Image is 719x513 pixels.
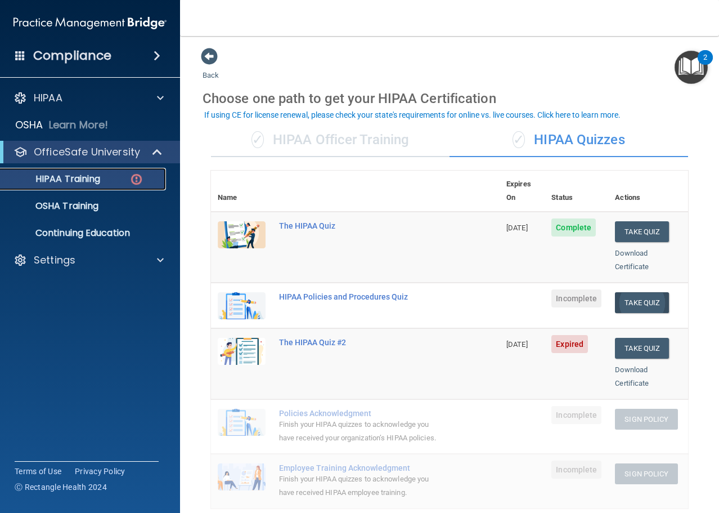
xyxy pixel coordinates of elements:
p: OSHA Training [7,200,98,212]
span: Complete [551,218,596,237]
div: Finish your HIPAA quizzes to acknowledge you have received your organization’s HIPAA policies. [279,418,443,445]
button: Take Quiz [615,292,669,313]
div: Policies Acknowledgment [279,409,443,418]
a: OfficeSafe University [14,145,163,159]
a: Settings [14,253,164,267]
span: Expired [551,335,588,353]
button: If using CE for license renewal, please check your state's requirements for online vs. live cours... [203,109,622,121]
p: OfficeSafe University [34,145,140,159]
p: HIPAA Training [7,173,100,185]
th: Name [211,171,272,212]
div: The HIPAA Quiz #2 [279,338,443,347]
a: Back [203,57,219,79]
div: HIPAA Policies and Procedures Quiz [279,292,443,301]
button: Sign Policy [615,463,677,484]
a: Download Certificate [615,365,649,387]
button: Take Quiz [615,338,669,359]
p: Settings [34,253,75,267]
p: Continuing Education [7,227,161,239]
span: ✓ [513,131,525,148]
div: Employee Training Acknowledgment [279,463,443,472]
span: Incomplete [551,461,601,479]
a: HIPAA [14,91,164,105]
div: If using CE for license renewal, please check your state's requirements for online vs. live cours... [204,111,621,119]
button: Take Quiz [615,221,669,242]
div: 2 [703,57,707,72]
button: Sign Policy [615,409,677,430]
a: Terms of Use [15,466,61,477]
div: HIPAA Officer Training [211,123,450,157]
span: [DATE] [506,340,528,349]
h4: Compliance [33,48,111,64]
span: [DATE] [506,224,528,232]
div: Choose one path to get your HIPAA Certification [203,82,696,115]
p: Learn More! [49,118,109,132]
button: Open Resource Center, 2 new notifications [675,51,708,84]
div: Finish your HIPAA quizzes to acknowledge you have received HIPAA employee training. [279,472,443,499]
div: HIPAA Quizzes [450,123,688,157]
a: Privacy Policy [75,466,125,477]
p: OSHA [15,118,43,132]
span: Incomplete [551,406,601,424]
th: Expires On [500,171,545,212]
th: Actions [608,171,688,212]
span: Incomplete [551,289,601,307]
a: Download Certificate [615,249,649,271]
p: HIPAA [34,91,62,105]
span: Ⓒ Rectangle Health 2024 [15,481,107,493]
div: The HIPAA Quiz [279,221,443,230]
span: ✓ [251,131,264,148]
img: PMB logo [14,12,167,34]
th: Status [545,171,608,212]
img: danger-circle.6113f641.png [129,172,143,186]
